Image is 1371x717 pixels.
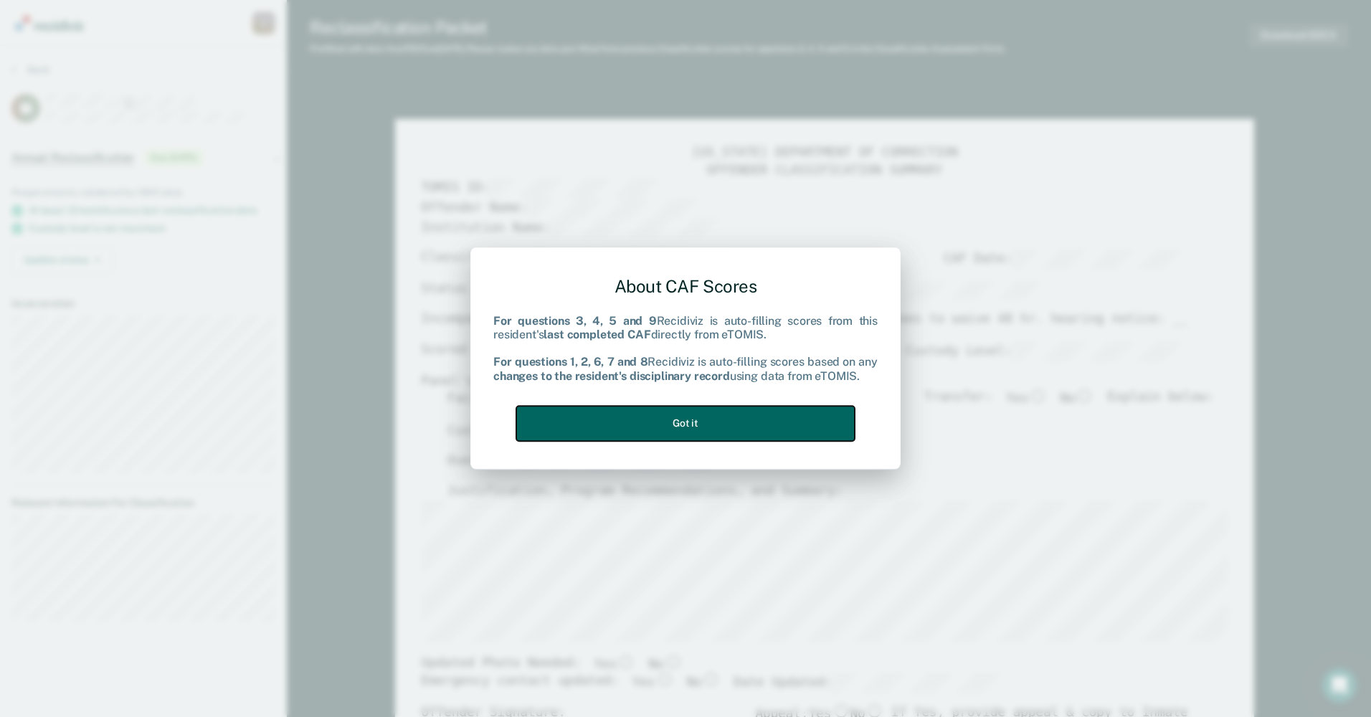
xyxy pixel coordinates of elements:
[544,328,650,341] b: last completed CAF
[493,314,878,383] div: Recidiviz is auto-filling scores from this resident's directly from eTOMIS. Recidiviz is auto-fil...
[493,369,730,383] b: changes to the resident's disciplinary record
[493,356,647,369] b: For questions 1, 2, 6, 7 and 8
[493,314,657,328] b: For questions 3, 4, 5 and 9
[493,265,878,308] div: About CAF Scores
[516,406,855,441] button: Got it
